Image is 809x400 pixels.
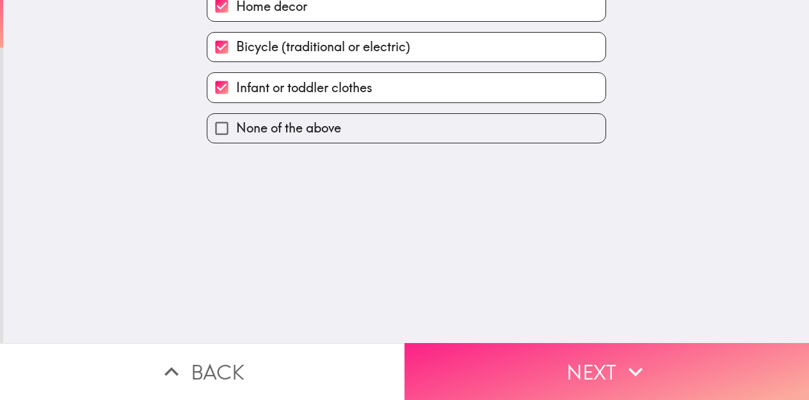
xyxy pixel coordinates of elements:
[236,79,372,97] span: Infant or toddler clothes
[236,119,341,137] span: None of the above
[404,343,809,400] button: Next
[207,73,605,102] button: Infant or toddler clothes
[236,38,410,56] span: Bicycle (traditional or electric)
[207,114,605,143] button: None of the above
[207,33,605,61] button: Bicycle (traditional or electric)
